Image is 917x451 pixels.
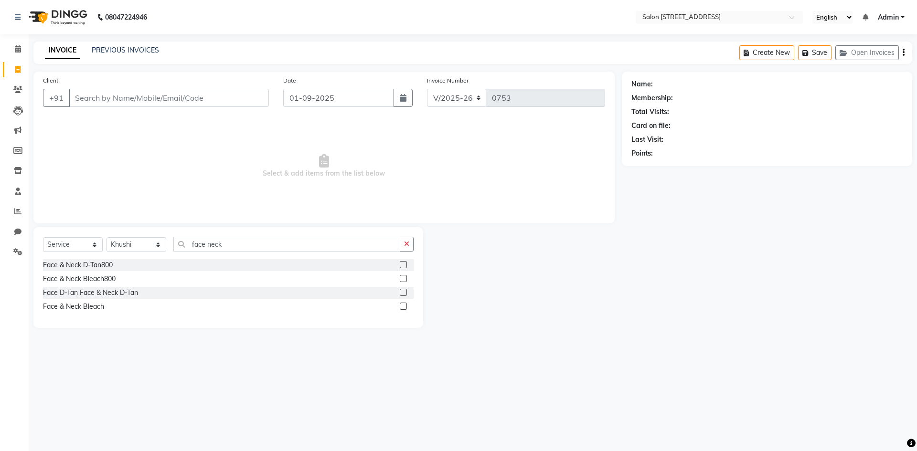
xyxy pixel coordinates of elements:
[173,237,400,252] input: Search or Scan
[427,76,469,85] label: Invoice Number
[631,93,673,103] div: Membership:
[631,121,671,131] div: Card on file:
[105,4,147,31] b: 08047224946
[631,135,663,145] div: Last Visit:
[631,79,653,89] div: Name:
[835,45,899,60] button: Open Invoices
[43,302,104,312] div: Face & Neck Bleach
[739,45,794,60] button: Create New
[43,89,70,107] button: +91
[92,46,159,54] a: PREVIOUS INVOICES
[45,42,80,59] a: INVOICE
[24,4,90,31] img: logo
[798,45,832,60] button: Save
[43,274,116,284] div: Face & Neck Bleach800
[69,89,269,107] input: Search by Name/Mobile/Email/Code
[43,288,138,298] div: Face D-Tan Face & Neck D-Tan
[43,260,113,270] div: Face & Neck D-Tan800
[283,76,296,85] label: Date
[878,12,899,22] span: Admin
[43,76,58,85] label: Client
[631,107,669,117] div: Total Visits:
[43,118,605,214] span: Select & add items from the list below
[631,148,653,158] div: Points:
